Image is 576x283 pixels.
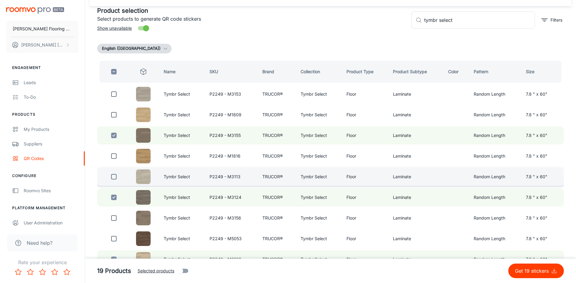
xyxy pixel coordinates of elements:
[342,168,388,186] td: Floor
[521,250,564,268] td: 7.8 " x 60"
[159,250,205,268] td: Tymbr Select
[205,168,258,186] td: P2249 - M3113
[205,147,258,165] td: P2249 - M1816
[342,250,388,268] td: Floor
[257,209,295,227] td: TRUCOR®
[521,147,564,165] td: 7.8 " x 60"
[296,85,342,103] td: Tymbr Select
[24,126,79,133] div: My Products
[469,168,521,186] td: Random Length
[138,268,174,274] span: Selected products
[36,266,49,278] button: Rate 3 star
[521,106,564,124] td: 7.8 " x 60"
[469,230,521,248] td: Random Length
[12,266,24,278] button: Rate 1 star
[342,85,388,103] td: Floor
[205,209,258,227] td: P2249 - M3156
[5,259,80,266] p: Rate your experience
[388,61,443,83] th: Product Subtype
[97,15,407,22] p: Select products to generate QR code stickers
[296,209,342,227] td: Tymbr Select
[257,85,295,103] td: TRUCOR®
[257,126,295,145] td: TRUCOR®
[159,209,205,227] td: Tymbr Select
[159,230,205,248] td: Tymbr Select
[159,168,205,186] td: Tymbr Select
[97,44,172,53] button: English ([GEOGRAPHIC_DATA])
[469,126,521,145] td: Random Length
[540,15,564,25] button: filter
[6,7,64,14] img: Roomvo PRO Beta
[205,230,258,248] td: P2249 - M5053
[159,147,205,165] td: Tymbr Select
[24,187,79,194] div: Roomvo Sites
[388,168,443,186] td: Laminate
[469,147,521,165] td: Random Length
[24,94,79,101] div: To-do
[508,264,564,278] button: Get 19 stickers
[521,126,564,145] td: 7.8 " x 60"
[296,250,342,268] td: Tymbr Select
[205,85,258,103] td: P2249 - M3153
[205,250,258,268] td: P2249 - M3169
[6,21,79,37] button: [PERSON_NAME] Flooring Stores
[388,209,443,227] td: Laminate
[205,106,258,124] td: P2249 - M1809
[97,266,131,275] h5: 19 Products
[550,17,562,23] p: Filters
[388,250,443,268] td: Laminate
[97,25,132,32] span: Show unavailable
[97,6,407,15] h5: Product selection
[388,147,443,165] td: Laminate
[24,79,79,86] div: Leads
[515,267,551,274] p: Get 19 stickers
[296,168,342,186] td: Tymbr Select
[521,168,564,186] td: 7.8 " x 60"
[342,61,388,83] th: Product Type
[257,106,295,124] td: TRUCOR®
[342,147,388,165] td: Floor
[521,188,564,206] td: 7.8 " x 60"
[469,85,521,103] td: Random Length
[257,250,295,268] td: TRUCOR®
[205,61,258,83] th: SKU
[296,61,342,83] th: Collection
[469,209,521,227] td: Random Length
[24,155,79,162] div: QR Codes
[24,266,36,278] button: Rate 2 star
[296,188,342,206] td: Tymbr Select
[443,61,469,83] th: Color
[342,209,388,227] td: Floor
[521,85,564,103] td: 7.8 " x 60"
[388,106,443,124] td: Laminate
[257,61,295,83] th: Brand
[388,85,443,103] td: Laminate
[24,141,79,147] div: Suppliers
[13,26,72,32] p: [PERSON_NAME] Flooring Stores
[296,230,342,248] td: Tymbr Select
[257,230,295,248] td: TRUCOR®
[521,209,564,227] td: 7.8 " x 60"
[342,126,388,145] td: Floor
[469,61,521,83] th: Pattern
[388,126,443,145] td: Laminate
[6,37,79,53] button: [PERSON_NAME] [PERSON_NAME]
[159,85,205,103] td: Tymbr Select
[521,230,564,248] td: 7.8 " x 60"
[159,126,205,145] td: Tymbr Select
[342,188,388,206] td: Floor
[257,147,295,165] td: TRUCOR®
[424,12,535,29] input: Search by SKU, brand, collection...
[296,147,342,165] td: Tymbr Select
[257,188,295,206] td: TRUCOR®
[521,61,564,83] th: Size
[159,188,205,206] td: Tymbr Select
[296,126,342,145] td: Tymbr Select
[27,239,53,247] span: Need help?
[257,168,295,186] td: TRUCOR®
[24,220,79,226] div: User Administration
[388,230,443,248] td: Laminate
[469,106,521,124] td: Random Length
[388,188,443,206] td: Laminate
[342,230,388,248] td: Floor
